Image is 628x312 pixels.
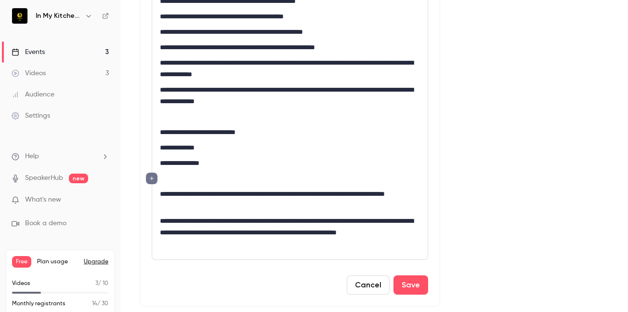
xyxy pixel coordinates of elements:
span: Help [25,151,39,162]
img: In My Kitchen With Yvonne [12,8,27,24]
p: / 10 [95,279,108,288]
span: Book a demo [25,218,66,229]
span: Free [12,256,31,268]
button: Upgrade [84,258,108,266]
p: / 30 [92,299,108,308]
p: Videos [12,279,30,288]
span: 3 [95,281,98,286]
p: Monthly registrants [12,299,65,308]
button: Cancel [347,275,390,295]
span: Plan usage [37,258,78,266]
li: help-dropdown-opener [12,151,109,162]
span: What's new [25,195,61,205]
div: Events [12,47,45,57]
h6: In My Kitchen With [PERSON_NAME] [36,11,81,21]
span: new [69,174,88,183]
div: Videos [12,68,46,78]
div: Audience [12,90,54,99]
div: Settings [12,111,50,121]
button: Save [393,275,428,295]
iframe: Noticeable Trigger [97,196,109,204]
a: SpeakerHub [25,173,63,183]
span: 14 [92,301,97,307]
